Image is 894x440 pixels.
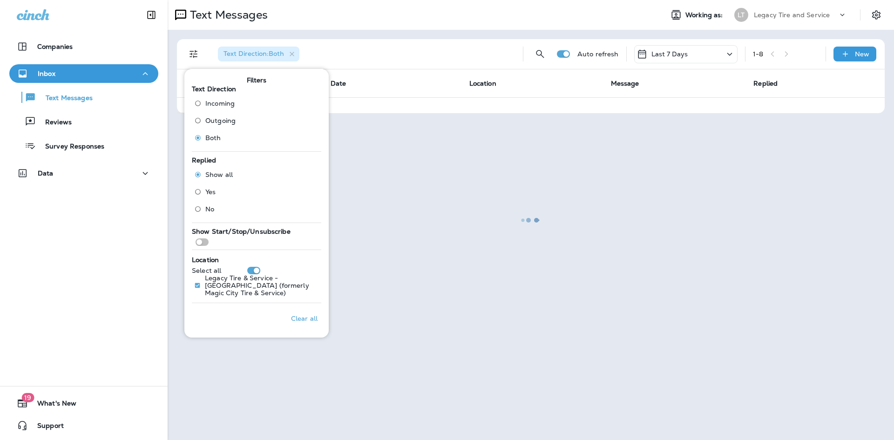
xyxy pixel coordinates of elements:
[192,256,219,264] span: Location
[9,64,158,83] button: Inbox
[21,393,34,402] span: 19
[9,136,158,156] button: Survey Responses
[28,399,76,411] span: What's New
[184,63,329,338] div: Filters
[138,6,164,24] button: Collapse Sidebar
[205,100,235,107] span: Incoming
[38,169,54,177] p: Data
[192,227,291,236] span: Show Start/Stop/Unsubscribe
[205,171,233,178] span: Show all
[36,142,104,151] p: Survey Responses
[9,112,158,131] button: Reviews
[37,43,73,50] p: Companies
[9,164,158,183] button: Data
[192,267,221,274] p: Select all
[9,416,158,435] button: Support
[247,76,267,84] span: Filters
[36,94,93,103] p: Text Messages
[291,315,318,322] p: Clear all
[205,134,221,142] span: Both
[205,117,236,124] span: Outgoing
[38,70,55,77] p: Inbox
[9,394,158,413] button: 19What's New
[9,37,158,56] button: Companies
[36,118,72,127] p: Reviews
[287,307,321,330] button: Clear all
[855,50,869,58] p: New
[28,422,64,433] span: Support
[205,274,314,297] p: Legacy Tire & Service - [GEOGRAPHIC_DATA] (formerly Magic City Tire & Service)
[205,188,216,196] span: Yes
[9,88,158,107] button: Text Messages
[205,205,214,213] span: No
[192,156,216,164] span: Replied
[192,85,236,93] span: Text Direction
